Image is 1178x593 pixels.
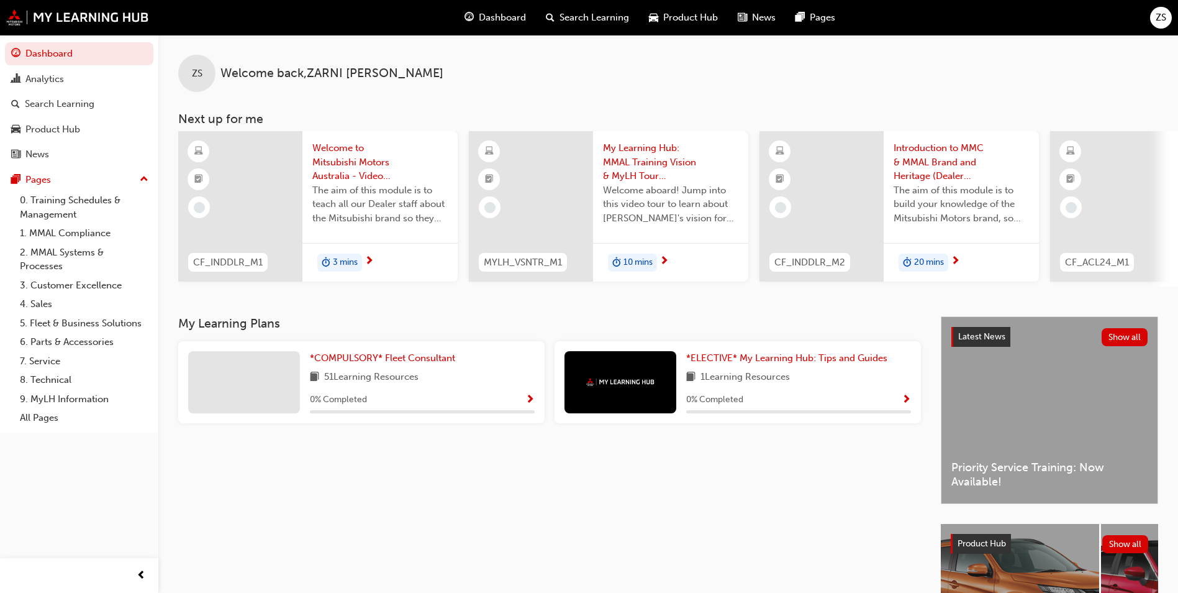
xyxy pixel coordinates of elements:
span: CF_ACL24_M1 [1065,255,1129,270]
span: ZS [1156,11,1166,25]
img: mmal [6,9,149,25]
button: Show Progress [902,392,911,408]
span: news-icon [11,149,20,160]
span: duration-icon [903,255,912,271]
a: news-iconNews [728,5,786,30]
a: Analytics [5,68,153,91]
span: Search Learning [560,11,629,25]
span: next-icon [659,256,669,267]
div: Analytics [25,72,64,86]
span: book-icon [686,370,695,385]
span: 0 % Completed [310,393,367,407]
span: ZS [192,67,202,81]
span: search-icon [11,99,20,110]
span: 51 Learning Resources [324,370,419,385]
span: Product Hub [958,538,1006,549]
span: The aim of this module is to teach all our Dealer staff about the Mitsubishi brand so they demons... [312,183,448,226]
a: car-iconProduct Hub [639,5,728,30]
button: Pages [5,168,153,191]
a: Dashboard [5,42,153,65]
div: News [25,147,49,162]
span: booktick-icon [485,172,494,188]
a: CF_INDDLR_M2Introduction to MMC & MMAL Brand and Heritage (Dealer Induction)The aim of this modul... [759,131,1039,282]
span: book-icon [310,370,319,385]
span: learningRecordVerb_NONE-icon [775,202,786,213]
a: 9. MyLH Information [15,390,153,409]
a: 1. MMAL Compliance [15,224,153,243]
span: The aim of this module is to build your knowledge of the Mitsubishi Motors brand, so you can demo... [894,183,1029,226]
span: Welcome to Mitsubishi Motors Australia - Video (Dealer Induction) [312,141,448,183]
button: Show all [1102,535,1149,553]
span: next-icon [951,256,960,267]
a: 6. Parts & Accessories [15,333,153,352]
span: Show Progress [525,395,535,406]
span: learningRecordVerb_NONE-icon [1066,202,1077,213]
a: Latest NewsShow allPriority Service Training: Now Available! [941,316,1158,504]
span: Welcome back , ZARNI [PERSON_NAME] [220,67,443,81]
span: Introduction to MMC & MMAL Brand and Heritage (Dealer Induction) [894,141,1029,183]
span: learningResourceType_ELEARNING-icon [194,144,203,160]
span: MYLH_VSNTR_M1 [484,255,562,270]
span: news-icon [738,10,747,25]
span: 0 % Completed [686,393,743,407]
span: Pages [810,11,835,25]
a: *ELECTIVE* My Learning Hub: Tips and Guides [686,351,892,365]
button: Show all [1102,328,1148,346]
a: 8. Technical [15,370,153,390]
a: News [5,143,153,166]
span: learningResourceType_ELEARNING-icon [776,144,784,160]
a: pages-iconPages [786,5,845,30]
span: My Learning Hub: MMAL Training Vision & MyLH Tour (Elective) [603,141,738,183]
a: 5. Fleet & Business Solutions [15,314,153,333]
a: Search Learning [5,93,153,116]
span: duration-icon [612,255,621,271]
a: Latest NewsShow all [951,327,1148,347]
span: duration-icon [322,255,330,271]
span: learningResourceType_ELEARNING-icon [1066,144,1075,160]
button: Show Progress [525,392,535,408]
a: search-iconSearch Learning [536,5,639,30]
span: booktick-icon [194,172,203,188]
a: 4. Sales [15,295,153,314]
span: *ELECTIVE* My Learning Hub: Tips and Guides [686,352,887,364]
a: 3. Customer Excellence [15,276,153,295]
span: Latest News [958,331,1005,342]
span: pages-icon [11,175,20,186]
span: prev-icon [137,568,146,584]
span: car-icon [649,10,658,25]
a: MYLH_VSNTR_M1My Learning Hub: MMAL Training Vision & MyLH Tour (Elective)Welcome aboard! Jump int... [469,131,748,282]
span: CF_INDDLR_M2 [774,255,845,270]
span: learningRecordVerb_NONE-icon [194,202,205,213]
div: Pages [25,173,51,187]
span: booktick-icon [1066,172,1075,188]
span: next-icon [365,256,374,267]
a: Product HubShow all [951,534,1148,554]
a: All Pages [15,408,153,428]
div: Search Learning [25,97,94,111]
span: learningRecordVerb_NONE-icon [484,202,496,213]
a: 2. MMAL Systems & Processes [15,243,153,276]
span: search-icon [546,10,555,25]
a: 7. Service [15,352,153,371]
div: Product Hub [25,122,80,137]
span: booktick-icon [776,172,784,188]
span: Show Progress [902,395,911,406]
span: CF_INDDLR_M1 [193,255,263,270]
span: chart-icon [11,74,20,85]
a: guage-iconDashboard [455,5,536,30]
span: Welcome aboard! Jump into this video tour to learn about [PERSON_NAME]'s vision for your learning... [603,183,738,226]
span: *COMPULSORY* Fleet Consultant [310,352,455,364]
a: *COMPULSORY* Fleet Consultant [310,351,460,365]
span: News [752,11,776,25]
button: ZS [1150,7,1172,29]
h3: My Learning Plans [178,316,921,331]
span: guage-icon [11,48,20,60]
a: Product Hub [5,118,153,141]
span: 20 mins [914,255,944,270]
h3: Next up for me [158,112,1178,126]
span: Dashboard [479,11,526,25]
button: DashboardAnalyticsSearch LearningProduct HubNews [5,40,153,168]
span: 1 Learning Resources [700,370,790,385]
